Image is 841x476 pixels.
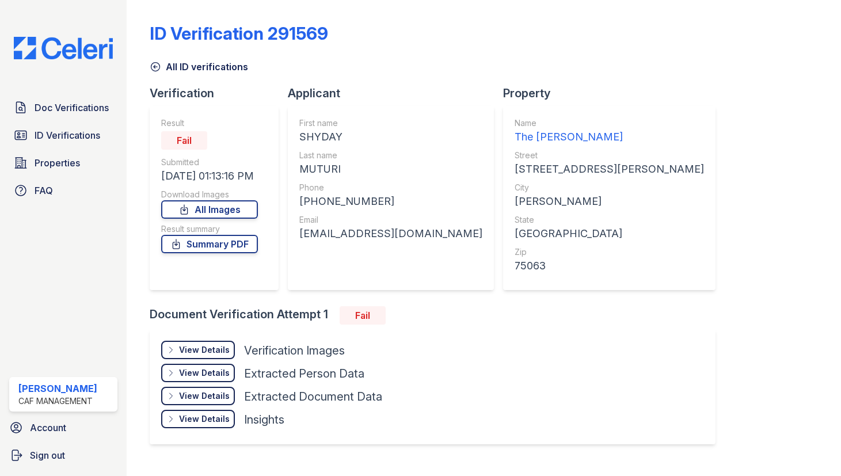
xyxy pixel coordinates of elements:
div: Fail [340,306,386,325]
div: State [515,214,704,226]
div: 75063 [515,258,704,274]
span: ID Verifications [35,128,100,142]
div: [EMAIL_ADDRESS][DOMAIN_NAME] [299,226,482,242]
span: Properties [35,156,80,170]
div: First name [299,117,482,129]
span: Doc Verifications [35,101,109,115]
div: View Details [179,344,230,356]
div: Extracted Person Data [244,365,364,382]
div: [PERSON_NAME] [515,193,704,210]
a: Account [5,416,122,439]
div: Last name [299,150,482,161]
a: FAQ [9,179,117,202]
div: Result [161,117,258,129]
div: City [515,182,704,193]
span: Account [30,421,66,435]
div: ID Verification 291569 [150,23,328,44]
div: Submitted [161,157,258,168]
span: FAQ [35,184,53,197]
div: Name [515,117,704,129]
div: Phone [299,182,482,193]
div: Street [515,150,704,161]
a: All ID verifications [150,60,248,74]
a: ID Verifications [9,124,117,147]
div: View Details [179,390,230,402]
div: [PHONE_NUMBER] [299,193,482,210]
div: Download Images [161,189,258,200]
div: Verification [150,85,288,101]
a: Name The [PERSON_NAME] [515,117,704,145]
div: Property [503,85,725,101]
div: Fail [161,131,207,150]
div: Zip [515,246,704,258]
a: Properties [9,151,117,174]
div: Insights [244,412,284,428]
div: View Details [179,413,230,425]
div: View Details [179,367,230,379]
div: SHYDAY [299,129,482,145]
div: Extracted Document Data [244,389,382,405]
div: MUTURI [299,161,482,177]
div: [PERSON_NAME] [18,382,97,395]
a: All Images [161,200,258,219]
div: [DATE] 01:13:16 PM [161,168,258,184]
div: [GEOGRAPHIC_DATA] [515,226,704,242]
div: [STREET_ADDRESS][PERSON_NAME] [515,161,704,177]
a: Summary PDF [161,235,258,253]
a: Doc Verifications [9,96,117,119]
div: Result summary [161,223,258,235]
a: Sign out [5,444,122,467]
img: CE_Logo_Blue-a8612792a0a2168367f1c8372b55b34899dd931a85d93a1a3d3e32e68fde9ad4.png [5,37,122,59]
div: The [PERSON_NAME] [515,129,704,145]
div: CAF Management [18,395,97,407]
div: Document Verification Attempt 1 [150,306,725,325]
div: Verification Images [244,342,345,359]
div: Email [299,214,482,226]
div: Applicant [288,85,503,101]
span: Sign out [30,448,65,462]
